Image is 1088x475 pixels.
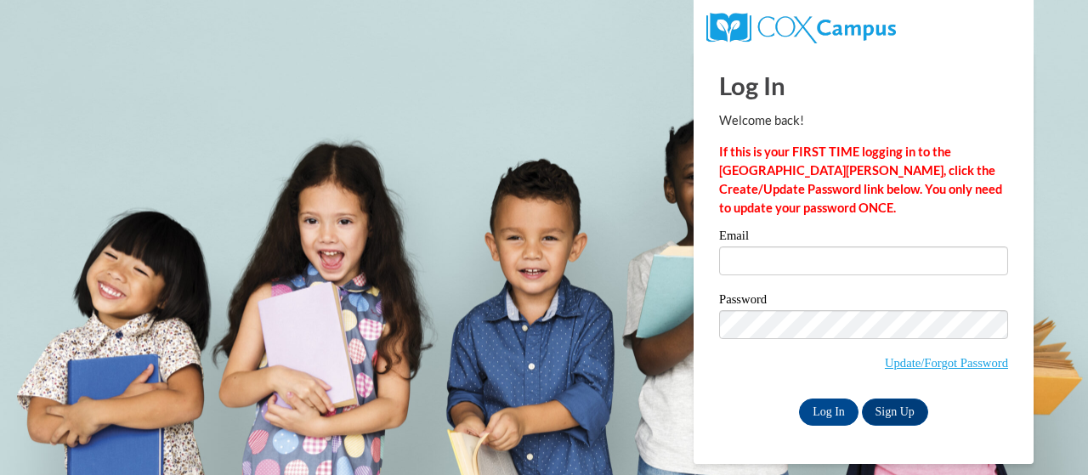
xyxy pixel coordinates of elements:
[719,229,1008,246] label: Email
[799,399,858,426] input: Log In
[719,144,1002,215] strong: If this is your FIRST TIME logging in to the [GEOGRAPHIC_DATA][PERSON_NAME], click the Create/Upd...
[862,399,928,426] a: Sign Up
[706,20,896,34] a: COX Campus
[706,13,896,43] img: COX Campus
[719,68,1008,103] h1: Log In
[719,111,1008,130] p: Welcome back!
[719,293,1008,310] label: Password
[885,356,1008,370] a: Update/Forgot Password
